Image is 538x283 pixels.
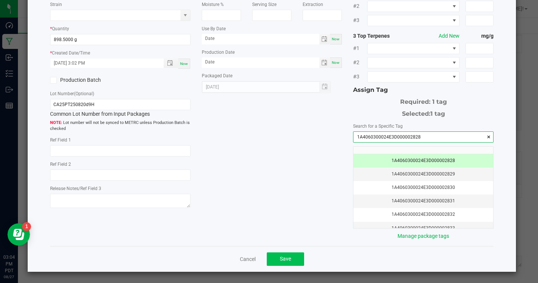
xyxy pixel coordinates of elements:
[202,57,319,67] input: Date
[332,37,340,41] span: Now
[202,25,226,32] label: Use By Date
[353,123,403,130] label: Search for a Specific Tag
[202,49,235,56] label: Production Date
[466,32,494,40] strong: mg/g
[353,32,409,40] strong: 3 Top Terpenes
[50,137,71,143] label: Ref Field 1
[367,71,460,83] span: NO DATA FOUND
[202,1,224,8] label: Moisture %
[398,233,449,239] a: Manage package tags
[50,161,71,168] label: Ref Field 2
[50,1,62,8] label: Strain
[358,184,489,191] div: 1A4060300024E3D000002830
[367,57,460,68] span: NO DATA FOUND
[353,44,367,52] span: #1
[358,225,489,232] div: 1A4060300024E3D000002833
[358,171,489,178] div: 1A4060300024E3D000002829
[358,157,489,164] div: 1A4060300024E3D000002828
[353,85,494,94] div: Assign Tag
[50,120,191,132] span: Lot number will not be synced to METRC unless Production Batch is checked
[267,252,304,266] button: Save
[367,1,460,12] span: NO DATA FOUND
[164,59,178,68] span: Toggle popup
[240,255,256,263] a: Cancel
[367,15,460,26] span: NO DATA FOUND
[74,91,94,96] span: (Optional)
[332,60,340,65] span: Now
[303,1,323,8] label: Extraction
[180,62,188,66] span: Now
[319,34,330,44] span: Toggle calendar
[319,57,330,68] span: Toggle calendar
[353,2,367,10] span: #2
[280,256,291,262] span: Save
[358,198,489,205] div: 1A4060300024E3D000002831
[202,34,319,43] input: Date
[358,211,489,218] div: 1A4060300024E3D000002832
[52,50,90,56] label: Created Date/Time
[50,99,191,118] div: Common Lot Number from Input Packages
[202,72,232,79] label: Packaged Date
[367,43,460,54] span: NO DATA FOUND
[50,90,94,97] label: Lot Number
[22,222,31,231] iframe: Resource center unread badge
[353,16,367,24] span: #3
[353,73,367,81] span: #3
[7,223,30,246] iframe: Resource center
[486,133,491,141] span: clear
[50,59,156,68] input: Created Datetime
[52,25,69,32] label: Quantity
[252,1,276,8] label: Serving Size
[430,110,445,117] span: 1 tag
[353,59,367,66] span: #2
[353,94,494,106] div: Required: 1 tag
[439,32,460,40] button: Add New
[50,185,101,192] label: Release Notes/Ref Field 3
[50,76,115,84] label: Production Batch
[353,106,494,118] div: Selected:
